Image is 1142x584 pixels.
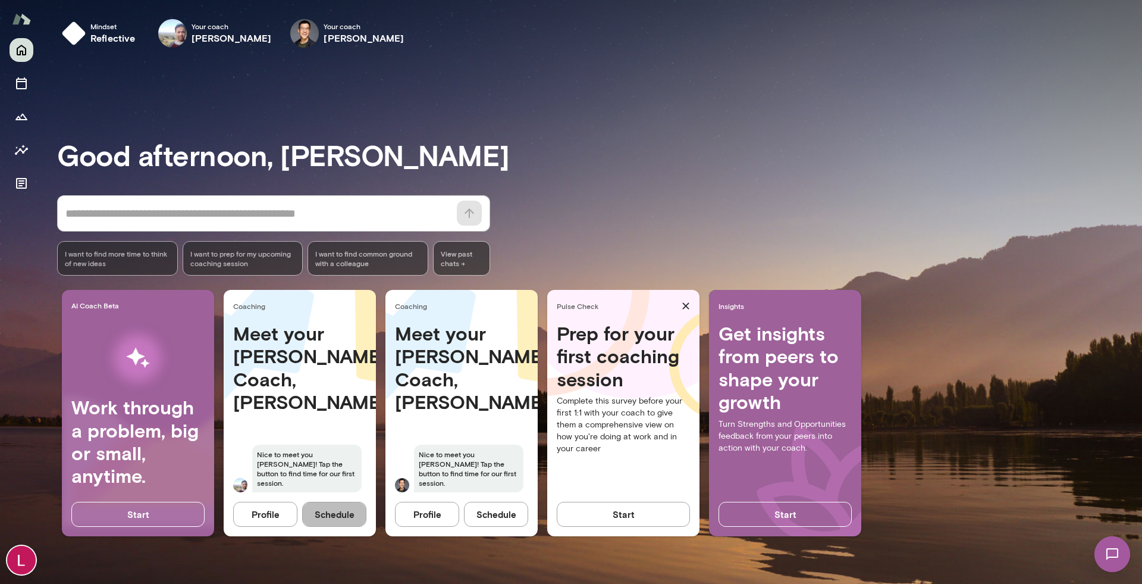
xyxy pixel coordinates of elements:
[282,14,412,52] div: Ryan TangYour coach[PERSON_NAME]
[557,322,690,391] h4: Prep for your first coaching session
[302,502,366,527] button: Schedule
[252,445,362,492] span: Nice to meet you [PERSON_NAME]! Tap the button to find time for our first session.
[90,31,136,45] h6: reflective
[233,502,297,527] button: Profile
[395,502,459,527] button: Profile
[233,301,371,311] span: Coaching
[233,322,366,414] h4: Meet your [PERSON_NAME] Coach, [PERSON_NAME]
[57,138,1142,171] h3: Good afternoon, [PERSON_NAME]
[290,19,319,48] img: Ryan Tang
[395,301,533,311] span: Coaching
[464,502,528,527] button: Schedule
[158,19,187,48] img: Vipin Hegde
[57,241,178,276] div: I want to find more time to think of new ideas
[10,171,33,195] button: Documents
[57,14,145,52] button: Mindsetreflective
[433,241,490,276] span: View past chats ->
[557,395,690,455] p: Complete this survey before your first 1:1 with your coach to give them a comprehensive view on h...
[324,31,404,45] h6: [PERSON_NAME]
[62,21,86,45] img: mindset
[71,396,205,488] h4: Work through a problem, big or small, anytime.
[10,71,33,95] button: Sessions
[192,31,272,45] h6: [PERSON_NAME]
[12,8,31,30] img: Mento
[7,546,36,574] img: Logan Bestwick
[395,478,409,492] img: Ryan Tang Tang
[71,301,209,310] span: AI Coach Beta
[719,419,852,454] p: Turn Strengths and Opportunities feedback from your peers into action with your coach.
[90,21,136,31] span: Mindset
[190,249,296,268] span: I want to prep for my upcoming coaching session
[10,138,33,162] button: Insights
[315,249,421,268] span: I want to find common ground with a colleague
[65,249,170,268] span: I want to find more time to think of new ideas
[150,14,280,52] div: Vipin HegdeYour coach[PERSON_NAME]
[557,502,690,527] button: Start
[719,301,857,311] span: Insights
[719,322,852,414] h4: Get insights from peers to shape your growth
[719,502,852,527] button: Start
[85,320,191,396] img: AI Workflows
[10,105,33,129] button: Growth Plan
[192,21,272,31] span: Your coach
[414,445,523,492] span: Nice to meet you [PERSON_NAME]! Tap the button to find time for our first session.
[324,21,404,31] span: Your coach
[395,322,528,414] h4: Meet your [PERSON_NAME] Coach, [PERSON_NAME]
[10,38,33,62] button: Home
[71,502,205,527] button: Start
[233,478,247,492] img: Vipin Hegde Hegde
[183,241,303,276] div: I want to prep for my upcoming coaching session
[308,241,428,276] div: I want to find common ground with a colleague
[557,301,677,311] span: Pulse Check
